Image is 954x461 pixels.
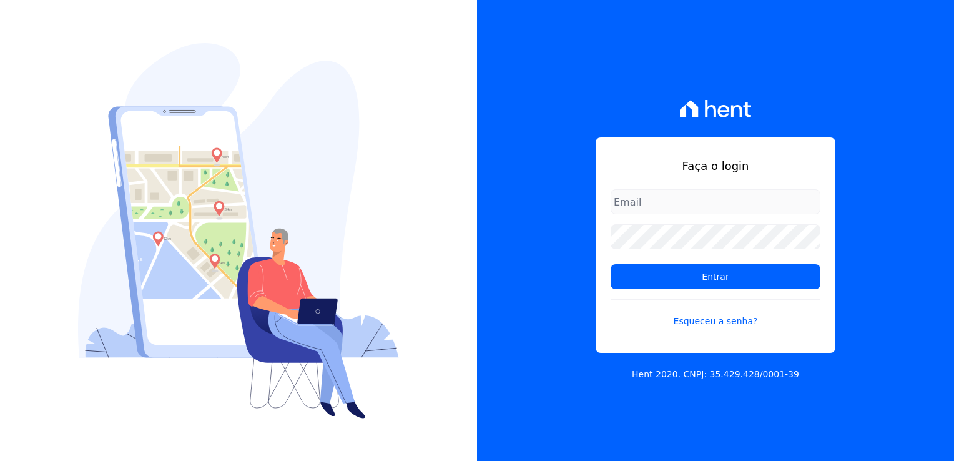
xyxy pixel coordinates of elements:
[611,189,820,214] input: Email
[78,43,399,419] img: Login
[611,299,820,328] a: Esqueceu a senha?
[632,368,799,381] p: Hent 2020. CNPJ: 35.429.428/0001-39
[611,157,820,174] h1: Faça o login
[611,264,820,289] input: Entrar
